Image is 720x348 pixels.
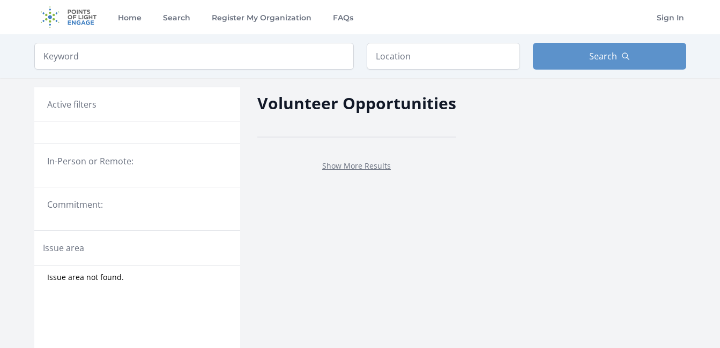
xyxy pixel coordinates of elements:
[47,98,97,111] h3: Active filters
[322,161,391,171] a: Show More Results
[367,43,520,70] input: Location
[47,155,227,168] legend: In-Person or Remote:
[43,241,84,254] legend: Issue area
[533,43,686,70] button: Search
[257,91,456,115] h2: Volunteer Opportunities
[47,198,227,211] legend: Commitment:
[589,50,617,63] span: Search
[34,43,354,70] input: Keyword
[47,272,124,283] span: Issue area not found.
